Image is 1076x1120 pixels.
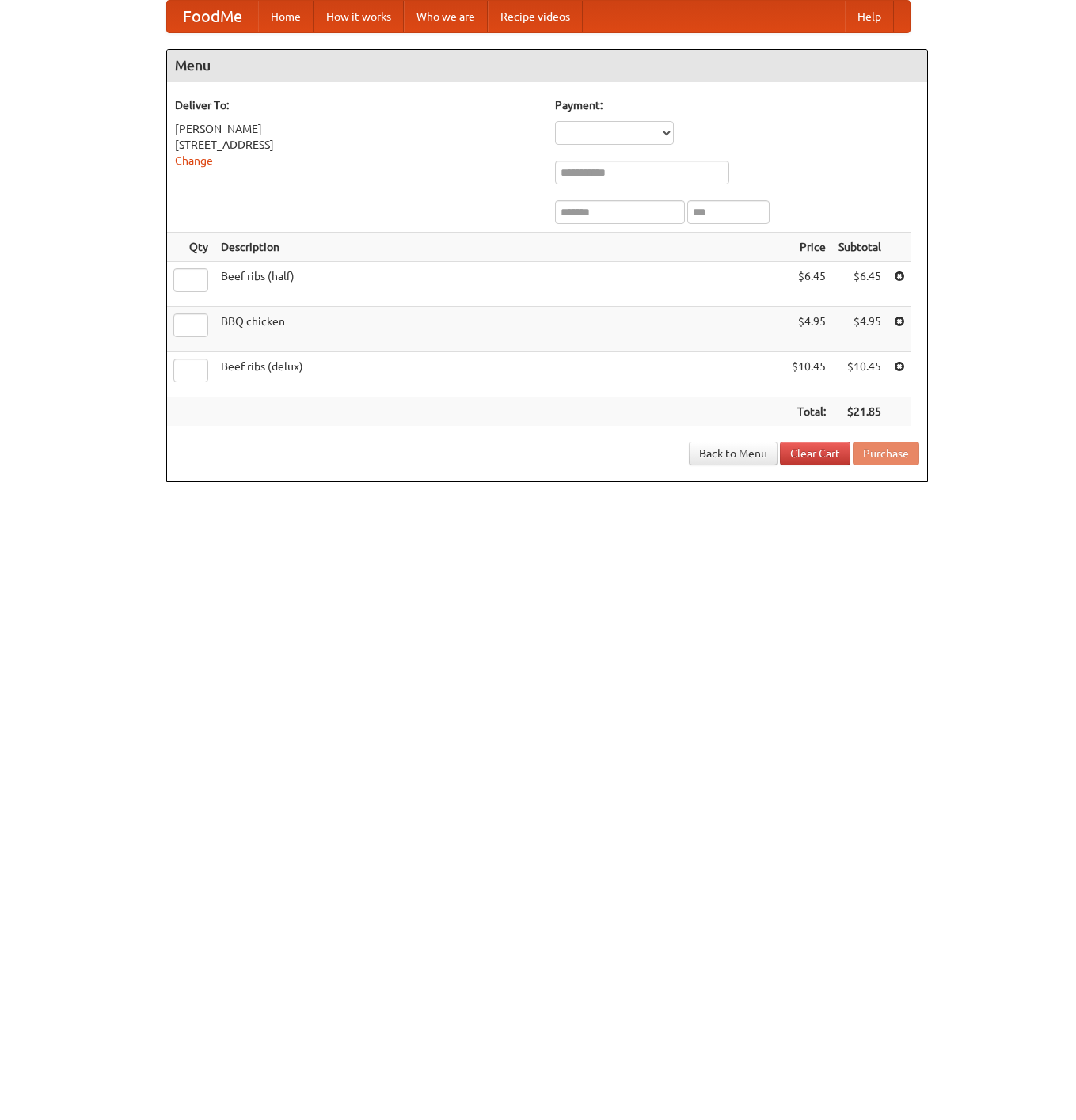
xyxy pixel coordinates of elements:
[258,1,314,32] a: Home
[175,137,539,153] div: [STREET_ADDRESS]
[785,262,832,307] td: $6.45
[167,1,258,32] a: FoodMe
[832,262,888,307] td: $6.45
[853,442,919,465] button: Purchase
[832,397,888,427] th: $21.85
[314,1,404,32] a: How it works
[215,352,785,397] td: Beef ribs (delux)
[175,97,539,113] h5: Deliver To:
[175,121,539,137] div: [PERSON_NAME]
[785,352,832,397] td: $10.45
[785,307,832,352] td: $4.95
[832,307,888,352] td: $4.95
[780,442,850,465] a: Clear Cart
[404,1,488,32] a: Who we are
[167,233,215,262] th: Qty
[215,233,785,262] th: Description
[215,307,785,352] td: BBQ chicken
[785,233,832,262] th: Price
[785,397,832,427] th: Total:
[832,233,888,262] th: Subtotal
[215,262,785,307] td: Beef ribs (half)
[488,1,583,32] a: Recipe videos
[175,154,213,167] a: Change
[832,352,888,397] td: $10.45
[845,1,894,32] a: Help
[555,97,919,113] h5: Payment:
[167,50,927,82] h4: Menu
[689,442,778,465] a: Back to Menu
